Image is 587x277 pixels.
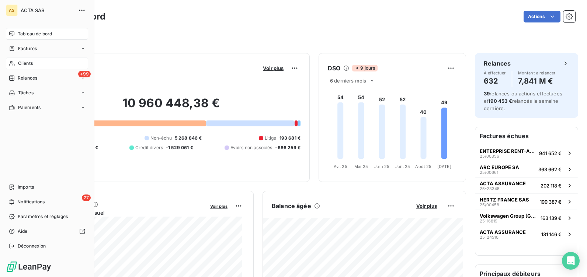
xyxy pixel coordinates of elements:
[82,194,91,201] span: 27
[562,252,580,270] div: Open Intercom Messenger
[279,135,301,141] span: 193 681 €
[541,215,562,221] span: 163 139 €
[18,45,37,52] span: Factures
[475,193,578,210] button: HERTZ FRANCE SAS25/00458199 387 €
[21,7,74,13] span: ACTA SAS
[6,4,18,16] div: AS
[480,164,519,170] span: ARC EUROPE SA
[480,203,499,207] span: 25/00458
[524,11,560,22] button: Actions
[374,164,389,169] tspan: Juin 25
[265,135,277,141] span: Litige
[484,91,490,97] span: 39
[518,71,556,75] span: Montant à relancer
[18,31,52,37] span: Tableau de bord
[437,164,451,169] tspan: [DATE]
[42,209,205,217] span: Chiffre d'affaires mensuel
[166,144,193,151] span: -1 529 061 €
[475,127,578,145] h6: Factures échues
[480,235,499,239] span: 25-24510
[261,65,286,71] button: Voir plus
[208,203,230,209] button: Voir plus
[541,183,562,189] span: 202 118 €
[150,135,172,141] span: Non-échu
[18,75,37,81] span: Relances
[352,65,377,71] span: 9 jours
[395,164,410,169] tspan: Juil. 25
[480,229,526,235] span: ACTA ASSURANCE
[210,204,227,209] span: Voir plus
[18,228,28,235] span: Aide
[539,150,562,156] span: 941 652 €
[272,201,311,210] h6: Balance âgée
[480,213,538,219] span: Volkswagen Group [GEOGRAPHIC_DATA]
[488,98,512,104] span: 190 453 €
[18,90,34,96] span: Tâches
[475,210,578,226] button: Volkswagen Group [GEOGRAPHIC_DATA]25-16819163 139 €
[480,197,529,203] span: HERTZ FRANCE SAS
[480,154,499,158] span: 25/00356
[6,225,88,237] a: Aide
[175,135,202,141] span: 5 268 846 €
[480,148,536,154] span: ENTERPRISE RENT-A-CAR - CITER SA
[263,65,284,71] span: Voir plus
[480,186,500,191] span: 25-23345
[484,59,511,68] h6: Relances
[354,164,368,169] tspan: Mai 25
[540,199,562,205] span: 199 387 €
[18,60,33,67] span: Clients
[484,71,506,75] span: À effectuer
[518,75,556,87] h4: 7,841 M €
[480,180,526,186] span: ACTA ASSURANCE
[78,71,91,77] span: +99
[475,145,578,161] button: ENTERPRISE RENT-A-CAR - CITER SA25/00356941 652 €
[334,164,347,169] tspan: Avr. 25
[475,161,578,177] button: ARC EUROPE SA25/00661363 662 €
[18,213,68,220] span: Paramètres et réglages
[18,184,34,190] span: Imports
[328,64,340,73] h6: DSO
[475,226,578,242] button: ACTA ASSURANCE25-24510131 146 €
[230,144,272,151] span: Avoirs non associés
[475,177,578,193] button: ACTA ASSURANCE25-23345202 118 €
[135,144,163,151] span: Crédit divers
[18,104,41,111] span: Paiements
[484,75,506,87] h4: 632
[275,144,301,151] span: -686 259 €
[480,170,498,175] span: 25/00661
[415,164,431,169] tspan: Août 25
[330,78,366,84] span: 6 derniers mois
[414,203,439,209] button: Voir plus
[541,231,562,237] span: 131 146 €
[18,243,46,249] span: Déconnexion
[6,261,52,273] img: Logo LeanPay
[42,96,301,118] h2: 10 960 448,38 €
[538,166,562,172] span: 363 662 €
[484,91,562,111] span: relances ou actions effectuées et relancés la semaine dernière.
[416,203,437,209] span: Voir plus
[17,199,45,205] span: Notifications
[480,219,497,223] span: 25-16819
